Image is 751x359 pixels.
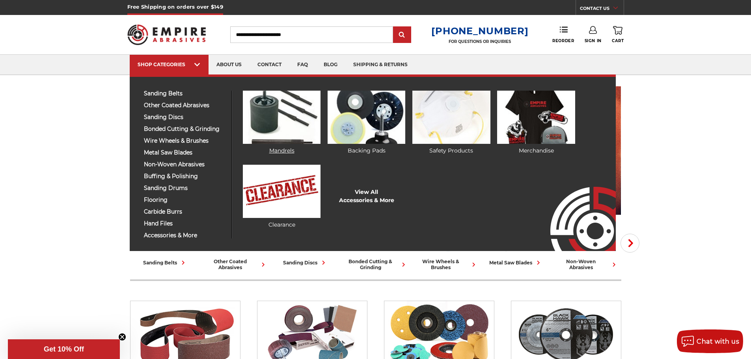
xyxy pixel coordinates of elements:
[536,164,616,251] img: Empire Abrasives Logo Image
[497,91,575,155] a: Merchandise
[243,91,321,155] a: Mandrels
[144,91,225,97] span: sanding belts
[345,55,416,75] a: shipping & returns
[394,27,410,43] input: Submit
[412,91,490,144] img: Safety Products
[144,233,225,238] span: accessories & more
[412,91,490,155] a: Safety Products
[677,329,743,353] button: Chat with us
[138,61,201,67] div: SHOP CATEGORIES
[209,55,250,75] a: about us
[144,209,225,215] span: carbide burrs
[127,19,206,50] img: Empire Abrasives
[243,165,321,218] img: Clearance
[316,55,345,75] a: blog
[203,259,267,270] div: other coated abrasives
[612,26,624,43] a: Cart
[621,234,639,253] button: Next
[554,259,618,270] div: non-woven abrasives
[580,4,624,15] a: CONTACT US
[283,259,328,267] div: sanding discs
[143,259,187,267] div: sanding belts
[328,91,405,155] a: Backing Pads
[144,102,225,108] span: other coated abrasives
[8,339,120,359] div: Get 10% OffClose teaser
[243,165,321,229] a: Clearance
[144,197,225,203] span: flooring
[339,188,394,205] a: View AllAccessories & More
[585,38,602,43] span: Sign In
[552,38,574,43] span: Reorder
[144,126,225,132] span: bonded cutting & grinding
[431,39,528,44] p: FOR QUESTIONS OR INQUIRIES
[289,55,316,75] a: faq
[344,259,408,270] div: bonded cutting & grinding
[144,150,225,156] span: metal saw blades
[697,338,739,345] span: Chat with us
[328,91,405,144] img: Backing Pads
[144,138,225,144] span: wire wheels & brushes
[414,259,478,270] div: wire wheels & brushes
[144,221,225,227] span: hand files
[144,173,225,179] span: buffing & polishing
[144,185,225,191] span: sanding drums
[497,91,575,144] img: Merchandise
[44,345,84,353] span: Get 10% Off
[489,259,542,267] div: metal saw blades
[118,333,126,341] button: Close teaser
[552,26,574,43] a: Reorder
[612,38,624,43] span: Cart
[250,55,289,75] a: contact
[144,114,225,120] span: sanding discs
[144,162,225,167] span: non-woven abrasives
[431,25,528,37] a: [PHONE_NUMBER]
[243,91,321,144] img: Mandrels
